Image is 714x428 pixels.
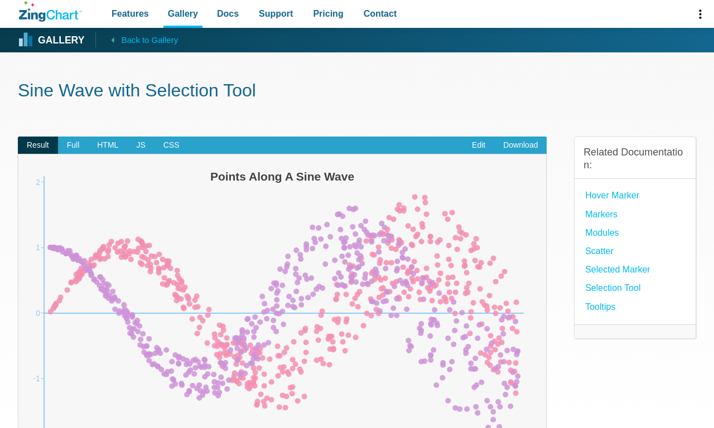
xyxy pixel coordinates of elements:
[18,79,696,104] h1: Sine Wave with Selection Tool
[121,33,178,47] span: Back to Gallery
[217,6,239,21] span: Docs
[585,280,640,295] a: selection tool
[463,137,494,154] a: Edit
[585,244,614,259] a: Scatter
[127,137,154,154] span: JS
[364,6,397,21] span: Contact
[585,225,619,240] a: modules
[313,6,343,21] span: Pricing
[19,1,82,22] a: ZingChart Logo. Click to return to the homepage
[585,262,650,277] a: Selected Marker
[585,299,615,314] a: Tooltips
[58,137,89,154] span: Full
[583,146,687,172] h3: Related Documentation:
[19,32,84,48] a: Gallery
[585,188,639,203] a: Hover Marker
[95,32,178,47] a: Back to Gallery
[38,36,84,46] strong: Gallery
[494,137,547,154] a: Download
[112,6,149,21] span: Features
[585,207,617,222] a: Markers
[18,137,58,154] span: Result
[155,137,189,154] span: CSS
[168,6,198,21] span: Gallery
[259,6,293,21] span: Support
[88,137,127,154] span: HTML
